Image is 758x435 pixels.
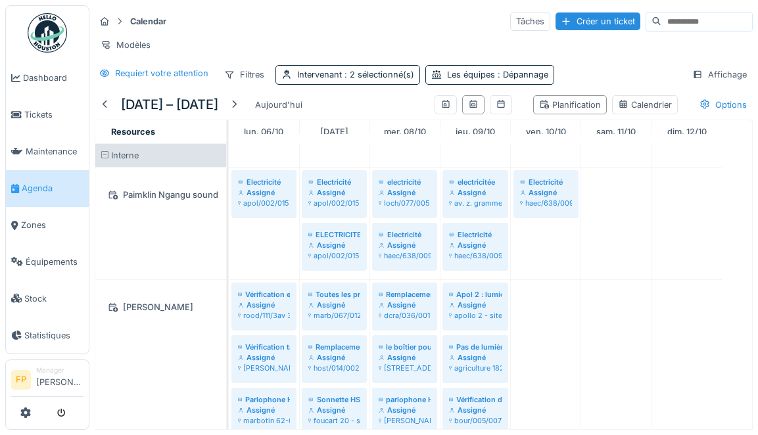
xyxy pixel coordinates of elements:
span: Dashboard [23,72,83,84]
span: : Dépannage [495,70,548,80]
div: electricitée [449,177,502,187]
div: Assigné [238,300,290,310]
div: Electricité [520,177,572,187]
div: Planification [539,99,601,111]
div: Assigné [308,240,360,250]
div: haec/638/009 4ème droit [520,198,572,208]
div: Assigné [238,352,290,363]
a: Dashboard [6,60,89,97]
div: Assigné [520,187,572,198]
span: Maintenance [26,145,83,158]
div: foucart 20 - site [308,415,360,426]
div: host/014/002 1er [308,363,360,373]
div: parlophone HS [379,394,431,405]
span: Stock [24,292,83,305]
div: Assigné [379,405,431,415]
div: Assigné [379,352,431,363]
div: electricité [379,177,431,187]
div: [PERSON_NAME] [103,299,218,315]
div: Paimklin Ngangu sound [103,187,218,203]
a: Tickets [6,97,89,133]
div: Assigné [308,405,360,415]
div: Electricité [449,229,502,240]
div: marbotin 62-66 - site [238,415,290,426]
div: haec/638/009 4ème droit [449,250,502,261]
div: av. z. gramme 21 [449,198,502,208]
div: Apol 2 : lumière hs entre le 1er et 2ème étage à nouveau [449,289,502,300]
a: FP Manager[PERSON_NAME] [11,365,83,397]
strong: Calendar [125,15,172,28]
div: Assigné [238,187,290,198]
a: 10 octobre 2025 [523,123,569,141]
a: Agenda [6,170,89,207]
div: Electricité [379,229,431,240]
a: Statistiques [6,317,89,354]
span: Resources [111,127,155,137]
div: Assigné [449,240,502,250]
a: 8 octobre 2025 [381,123,429,141]
a: 6 octobre 2025 [241,123,287,141]
div: Assigné [379,300,431,310]
div: Assigné [379,240,431,250]
div: Tâches [510,12,550,31]
div: apollo 2 - site [449,310,502,321]
div: Assigné [308,187,360,198]
div: Assigné [449,405,502,415]
div: Assigné [449,187,502,198]
div: Requiert votre attention [115,67,208,80]
div: bour/005/007 3ème gauche [449,415,502,426]
div: Sonnette HS [308,394,360,405]
div: apol/002/015 1er - 7 [238,198,290,208]
div: Assigné [379,187,431,198]
a: Stock [6,280,89,317]
div: [PERSON_NAME]/087/007 4ème gauche [379,415,431,426]
div: Les équipes [447,68,548,81]
div: rood/111/3av 3ème [238,310,290,321]
a: 9 octobre 2025 [452,123,498,141]
div: ELECTRICITE TICKET [308,229,360,240]
a: Maintenance [6,133,89,170]
span: : 2 sélectionné(s) [342,70,414,80]
div: Electricité [308,177,360,187]
li: [PERSON_NAME] [36,365,83,394]
div: Remplacement poste parlophone [308,342,360,352]
li: FP [11,370,31,390]
h5: [DATE] – [DATE] [121,97,218,112]
div: Créer un ticket [556,12,640,30]
a: 12 octobre 2025 [664,123,710,141]
span: Zones [21,219,83,231]
div: dcra/036/001 1er [379,310,431,321]
img: Badge_color-CXgf-gQk.svg [28,13,67,53]
div: Modèles [95,35,156,55]
div: Assigné [308,352,360,363]
div: Vérification de la lumière dans la cuisine [449,394,502,405]
a: Zones [6,207,89,244]
div: Vérification tableau électrique : coupures de courant répétitives [238,342,290,352]
div: Calendrier [618,99,672,111]
span: Tickets [24,108,83,121]
div: Pas de lumière dans la cour au 182 agriculture [449,342,502,352]
div: Vérification et réparation si possible de la taque. La taque ne fonctionne pas et ça fait sauter ... [238,289,290,300]
div: Assigné [449,300,502,310]
div: Toutes les prises de la cuisine ne fonctionnent pas [308,289,360,300]
span: Agenda [22,182,83,195]
a: 11 octobre 2025 [593,123,639,141]
div: marb/067/012 2ème - e [308,310,360,321]
div: Intervenant [297,68,414,81]
div: haec/638/009 4ème droit [379,250,431,261]
span: Statistiques [24,329,83,342]
span: Interne [111,150,139,160]
div: loch/077/005 rez - b [379,198,431,208]
div: Filtres [218,65,270,84]
div: agriculture 182 / marbotin 18-26 - site [449,363,502,373]
div: Options [694,95,753,114]
div: Aujourd'hui [250,96,308,114]
div: Parlophone HS : remplacement de l'ouvre porte [238,394,290,405]
div: apol/002/015 1er - 7 [308,250,360,261]
div: Affichage [686,65,753,84]
div: [STREET_ADDRESS] [379,363,431,373]
div: Manager [36,365,83,375]
div: Assigné [308,300,360,310]
div: apol/002/015 1er - 7 [308,198,360,208]
span: Équipements [26,256,83,268]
